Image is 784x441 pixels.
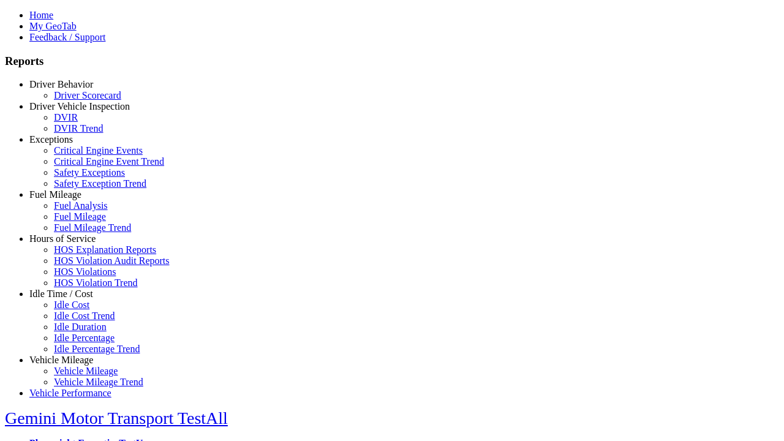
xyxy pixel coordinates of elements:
[29,355,93,365] a: Vehicle Mileage
[5,409,228,428] a: Gemini Motor Transport TestAll
[54,311,115,321] a: Idle Cost Trend
[54,123,103,134] a: DVIR Trend
[29,79,93,89] a: Driver Behavior
[29,134,73,145] a: Exceptions
[54,255,170,266] a: HOS Violation Audit Reports
[29,233,96,244] a: Hours of Service
[29,21,77,31] a: My GeoTab
[54,211,106,222] a: Fuel Mileage
[54,222,131,233] a: Fuel Mileage Trend
[54,377,143,387] a: Vehicle Mileage Trend
[29,288,93,299] a: Idle Time / Cost
[54,344,140,354] a: Idle Percentage Trend
[54,300,89,310] a: Idle Cost
[54,90,121,100] a: Driver Scorecard
[54,333,115,343] a: Idle Percentage
[54,178,146,189] a: Safety Exception Trend
[54,277,138,288] a: HOS Violation Trend
[29,388,111,398] a: Vehicle Performance
[54,167,125,178] a: Safety Exceptions
[54,366,118,376] a: Vehicle Mileage
[5,55,779,68] h3: Reports
[29,101,130,111] a: Driver Vehicle Inspection
[54,145,143,156] a: Critical Engine Events
[29,189,81,200] a: Fuel Mileage
[54,112,78,123] a: DVIR
[54,156,164,167] a: Critical Engine Event Trend
[29,32,105,42] a: Feedback / Support
[54,322,107,332] a: Idle Duration
[54,244,156,255] a: HOS Explanation Reports
[54,200,108,211] a: Fuel Analysis
[29,10,53,20] a: Home
[54,266,116,277] a: HOS Violations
